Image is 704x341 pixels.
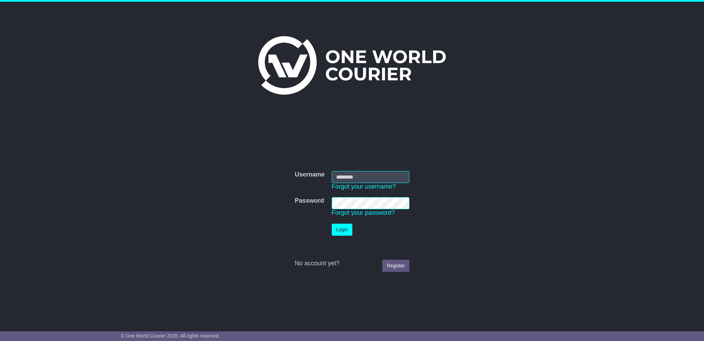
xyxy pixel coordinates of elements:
[258,36,446,95] img: One World
[332,224,352,236] button: Login
[295,260,409,267] div: No account yet?
[332,183,396,190] a: Forgot your username?
[121,333,220,339] span: © One World Courier 2025. All rights reserved.
[332,209,395,216] a: Forgot your password?
[295,171,324,179] label: Username
[295,197,324,205] label: Password
[382,260,409,272] a: Register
